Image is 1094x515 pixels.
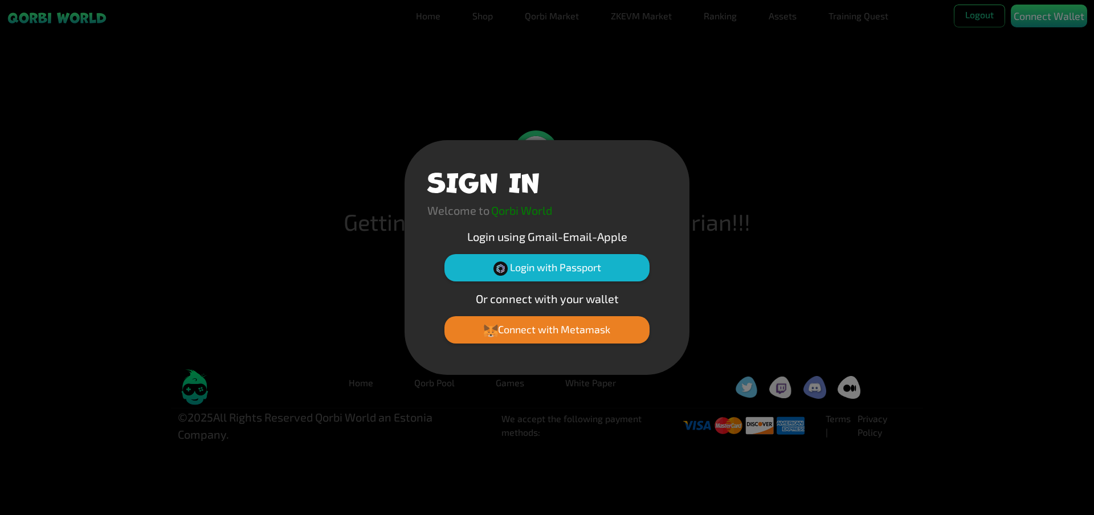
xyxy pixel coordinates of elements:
h1: SIGN IN [427,163,540,197]
p: Welcome to [427,202,489,219]
button: Connect with Metamask [444,316,650,344]
p: Login using Gmail-Email-Apple [427,228,667,245]
button: Login with Passport [444,254,650,281]
p: Or connect with your wallet [427,290,667,307]
img: Passport Logo [493,261,508,276]
p: Qorbi World [491,202,552,219]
